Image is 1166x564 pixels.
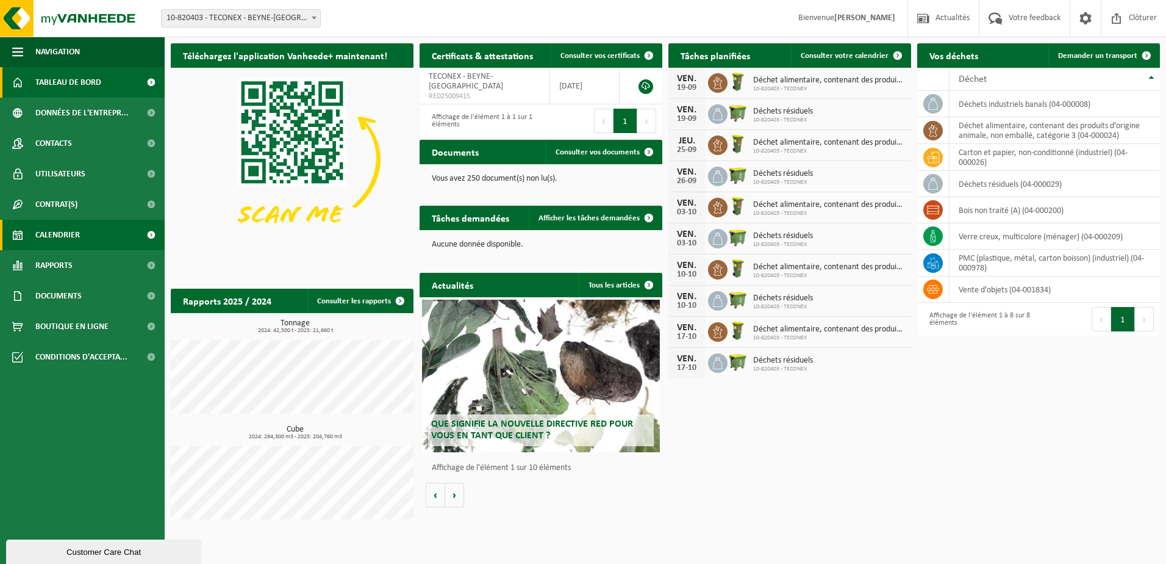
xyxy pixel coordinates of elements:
td: déchet alimentaire, contenant des produits d'origine animale, non emballé, catégorie 3 (04-000024) [950,117,1160,144]
a: Demander un transport [1048,43,1159,68]
span: Déchet alimentaire, contenant des produits d'origine animale, non emballé, catég... [753,76,905,85]
div: VEN. [674,167,699,177]
span: 10-820403 - TECONEX [753,210,905,217]
span: Navigation [35,37,80,67]
div: 10-10 [674,302,699,310]
div: 03-10 [674,208,699,217]
span: 10-820403 - TECONEX [753,179,813,186]
span: Déchet alimentaire, contenant des produits d'origine animale, non emballé, catég... [753,325,905,334]
div: VEN. [674,261,699,270]
span: Déchets résiduels [753,356,813,366]
span: 10-820403 - TECONEX [753,117,813,124]
h2: Rapports 2025 / 2024 [171,289,284,313]
strong: [PERSON_NAME] [834,13,895,23]
div: 17-10 [674,364,699,372]
img: WB-0060-HPE-GN-50 [728,320,748,341]
a: Afficher les tâches demandées [529,206,661,230]
button: Previous [594,109,613,133]
span: Contacts [35,128,72,159]
span: RED25009415 [429,92,540,101]
h3: Tonnage [177,319,413,334]
iframe: chat widget [6,537,204,564]
h2: Téléchargez l'application Vanheede+ maintenant! [171,43,399,67]
span: 10-820403 - TECONEX - BEYNE-HEUSAY [162,10,320,27]
h2: Vos déchets [917,43,990,67]
button: Previous [1092,307,1111,331]
img: WB-1100-HPE-GN-50 [728,227,748,248]
div: VEN. [674,105,699,115]
img: WB-1100-HPE-GN-50 [728,289,748,310]
span: 10-820403 - TECONEX - BEYNE-HEUSAY [161,9,321,27]
h3: Cube [177,425,413,440]
div: Affichage de l'élément 1 à 8 sur 8 éléments [923,306,1032,333]
td: déchets industriels banals (04-000008) [950,91,1160,117]
span: Déchet alimentaire, contenant des produits d'origine animale, non emballé, catég... [753,262,905,272]
span: 10-820403 - TECONEX [753,85,905,93]
span: 2024: 42,500 t - 2025: 21,660 t [177,328,413,334]
a: Consulter votre calendrier [791,43,910,68]
div: 25-09 [674,146,699,154]
p: Affichage de l'élément 1 sur 10 éléments [432,464,656,472]
a: Que signifie la nouvelle directive RED pour vous en tant que client ? [422,300,660,452]
div: 03-10 [674,239,699,248]
span: 10-820403 - TECONEX [753,303,813,311]
span: Déchets résiduels [753,231,813,241]
h2: Actualités [420,273,485,297]
a: Consulter vos certificats [551,43,661,68]
p: Vous avez 250 document(s) non lu(s). [432,175,650,183]
span: Déchet alimentaire, contenant des produits d'origine animale, non emballé, catég... [753,138,905,148]
img: WB-0060-HPE-GN-50 [728,196,748,217]
button: 1 [613,109,637,133]
h2: Tâches demandées [420,206,521,230]
span: Déchet [959,74,987,84]
div: 10-10 [674,270,699,279]
div: Affichage de l'élément 1 à 1 sur 1 éléments [426,107,535,134]
div: 19-09 [674,115,699,123]
img: WB-1100-HPE-GN-50 [728,352,748,372]
span: Déchets résiduels [753,107,813,117]
td: [DATE] [550,68,620,104]
td: carton et papier, non-conditionné (industriel) (04-000026) [950,144,1160,171]
img: WB-0060-HPE-GN-50 [728,71,748,92]
span: Que signifie la nouvelle directive RED pour vous en tant que client ? [431,419,633,441]
div: VEN. [674,198,699,208]
div: VEN. [674,74,699,84]
span: Demander un transport [1058,52,1137,60]
span: Calendrier [35,220,80,250]
h2: Tâches planifiées [668,43,762,67]
span: Tableau de bord [35,67,101,98]
span: Documents [35,281,82,311]
span: Conditions d'accepta... [35,342,127,372]
span: 10-820403 - TECONEX [753,241,813,248]
span: Déchets résiduels [753,294,813,303]
span: Données de l'entrepr... [35,98,129,128]
a: Consulter les rapports [307,289,412,313]
td: PMC (plastique, métal, carton boisson) (industriel) (04-000978) [950,250,1160,277]
button: Next [1135,307,1154,331]
span: Utilisateurs [35,159,85,189]
div: VEN. [674,323,699,333]
img: WB-0060-HPE-GN-50 [728,258,748,279]
span: Déchet alimentaire, contenant des produits d'origine animale, non emballé, catég... [753,200,905,210]
span: Consulter vos certificats [560,52,640,60]
span: Afficher les tâches demandées [538,214,640,222]
img: WB-1100-HPE-GN-50 [728,165,748,186]
img: WB-1100-HPE-GN-50 [728,103,748,123]
button: Volgende [445,483,464,507]
button: Vorige [426,483,445,507]
a: Tous les articles [579,273,661,297]
div: 17-10 [674,333,699,341]
span: Rapports [35,250,73,281]
span: 10-820403 - TECONEX [753,366,813,373]
div: VEN. [674,230,699,239]
span: 2024: 294,300 m3 - 2025: 204,760 m3 [177,434,413,440]
span: TECONEX - BEYNE-[GEOGRAPHIC_DATA] [429,72,503,91]
td: bois non traité (A) (04-000200) [950,197,1160,223]
span: Contrat(s) [35,189,77,220]
a: Consulter vos documents [546,140,661,164]
div: 26-09 [674,177,699,186]
span: 10-820403 - TECONEX [753,148,905,155]
button: Next [637,109,656,133]
span: Boutique en ligne [35,311,109,342]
